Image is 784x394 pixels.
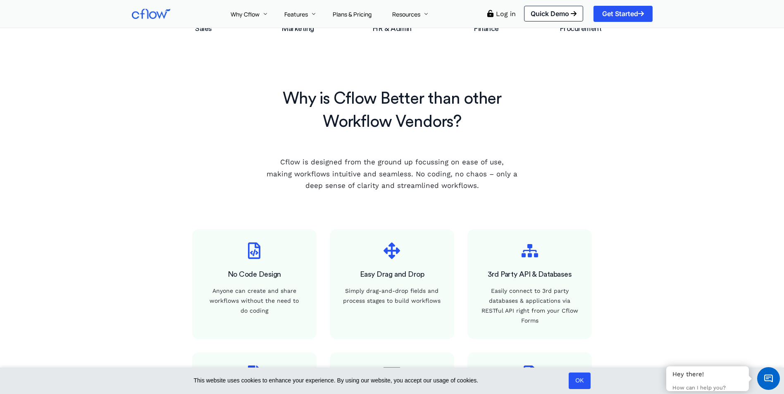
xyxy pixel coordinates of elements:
span: Get Started [602,10,644,17]
a: Quick Demo [524,6,583,21]
div: Hey there! [672,370,743,379]
span: Plans & Pricing [333,10,372,18]
img: Cflow [132,9,170,19]
span: Features [284,10,308,18]
a: Get Started [593,6,653,21]
a: OK [569,373,590,389]
span: Sales [195,25,212,32]
span: Procurement [560,25,602,32]
span: HR & Admin [372,25,411,32]
span: No Code Design [228,271,281,278]
span: Easy Drag and Drop [360,271,424,278]
span: Chat Widget [757,367,780,390]
div: Easily connect to 3rd party databases & applications via RESTful API right from your Cflow Forms [481,286,579,325]
div: Anyone can create and share workflows without the need to do coding [205,286,303,316]
p: Simply drag-and-drop fields and process stages to build workflows [343,286,441,306]
p: How can I help you? [672,385,743,392]
span: Finance [474,25,499,32]
span: This website uses cookies to enhance your experience. By using our website, you accept our usage ... [194,376,564,386]
span: Marketing [281,25,314,32]
a: Log in [496,10,516,18]
span: Why Cflow [231,10,260,18]
span: Resources [392,10,420,18]
h2: Why is Cflow Better than other Workflow Vendors? [247,87,538,133]
p: Cflow is designed from the ground up focussing on ease of use, making workflows intuitive and sea... [267,156,517,192]
span: 3rd Party API & Databases [488,271,572,278]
